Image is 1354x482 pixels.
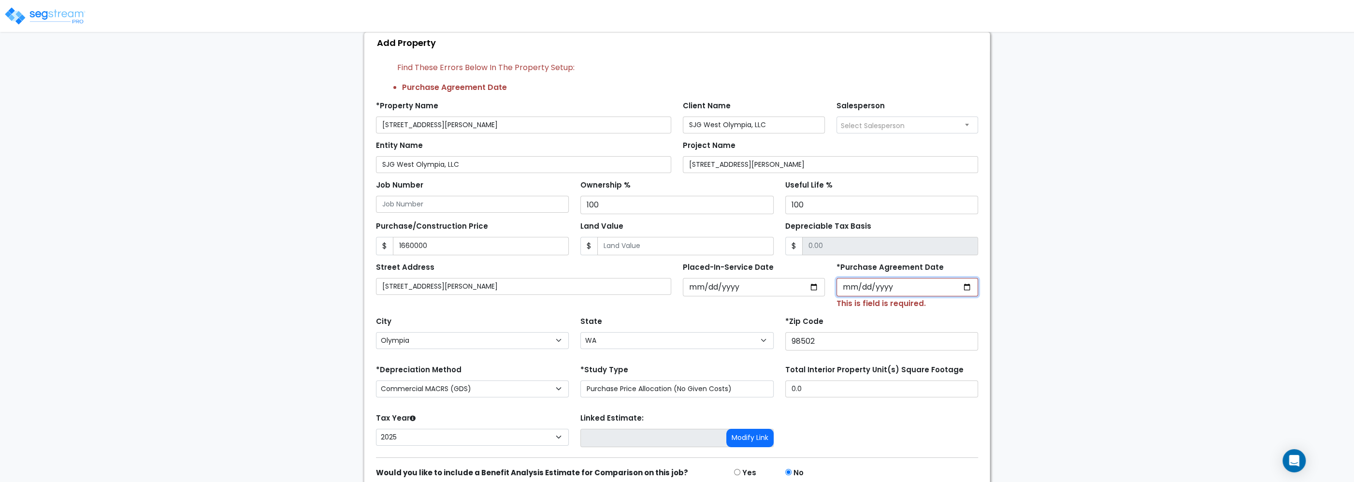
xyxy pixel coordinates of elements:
label: Linked Estimate: [580,413,644,424]
label: Total Interior Property Unit(s) Square Footage [785,365,964,376]
label: Useful Life % [785,180,833,191]
label: Job Number [376,180,423,191]
input: Purchase or Construction Price [393,237,569,255]
input: Job Number [376,196,569,213]
small: This is field is required. [836,298,926,309]
label: Tax Year [376,413,416,424]
label: *Study Type [580,365,628,376]
span: $ [376,237,393,255]
label: Client Name [683,101,731,112]
label: *Property Name [376,101,438,112]
span: $ [785,237,803,255]
div: Add Property [369,32,990,53]
label: No [793,467,804,479]
label: Land Value [580,221,623,232]
input: Client Name [683,117,825,133]
input: Project Name [683,156,978,173]
input: Zip Code [785,332,978,351]
input: Ownership % [580,196,773,214]
strong: Would you like to include a Benefit Analysis Estimate for Comparison on this job? [376,467,688,478]
input: Entity Name [376,156,671,173]
input: 0.00 [802,237,978,255]
label: Project Name [683,140,735,151]
label: City [376,316,391,327]
input: Useful Life % [785,196,978,214]
span: $ [580,237,598,255]
span: Select Salesperson [841,121,905,131]
b: Find these errors below in the Property Setup: [397,62,575,73]
button: Modify Link [726,429,774,447]
label: Yes [742,467,756,479]
li: Purchase Agreement Date [402,82,978,93]
div: Open Intercom Messenger [1282,449,1306,472]
label: Salesperson [836,101,885,112]
label: *Depreciation Method [376,365,461,376]
label: Street Address [376,262,434,273]
label: Purchase/Construction Price [376,221,488,232]
label: Entity Name [376,140,423,151]
label: *Purchase Agreement Date [836,262,944,273]
label: State [580,316,602,327]
label: Placed-In-Service Date [683,262,774,273]
label: Ownership % [580,180,631,191]
input: Street Address [376,278,671,295]
input: total square foot [785,380,978,397]
img: logo_pro_r.png [4,6,86,26]
input: Property Name [376,117,671,133]
label: *Zip Code [785,316,823,327]
input: Purchase Date [836,278,979,296]
label: Depreciable Tax Basis [785,221,871,232]
input: Land Value [597,237,773,255]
